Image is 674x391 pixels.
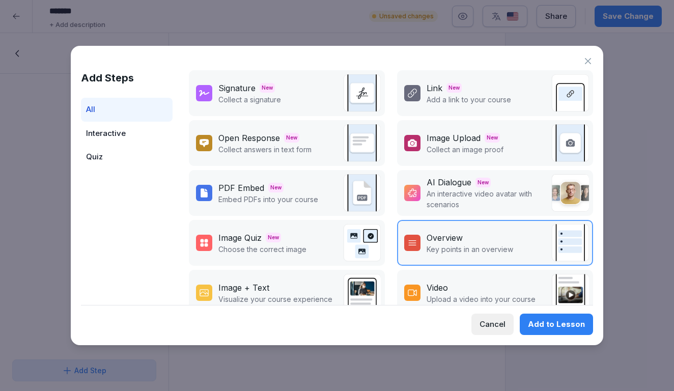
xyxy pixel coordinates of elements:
[218,82,256,94] div: Signature
[343,74,381,112] img: signature.svg
[427,144,503,155] p: Collect an image proof
[551,74,589,112] img: link.svg
[427,82,442,94] div: Link
[218,244,306,255] p: Choose the correct image
[427,132,481,144] div: Image Upload
[343,224,381,262] img: image_quiz.svg
[427,94,511,105] p: Add a link to your course
[218,194,318,205] p: Embed PDFs into your course
[551,124,589,162] img: image_upload.svg
[485,133,500,143] span: New
[81,70,173,86] h1: Add Steps
[551,274,589,312] img: video.png
[343,124,381,162] img: text_response.svg
[218,294,332,304] p: Visualize your course experience
[427,232,463,244] div: Overview
[528,319,585,330] div: Add to Lesson
[260,83,275,93] span: New
[427,294,536,304] p: Upload a video into your course
[218,144,312,155] p: Collect answers in text form
[218,182,264,194] div: PDF Embed
[551,224,589,262] img: overview.svg
[446,83,462,93] span: New
[475,178,491,187] span: New
[218,132,280,144] div: Open Response
[471,314,514,335] button: Cancel
[427,282,448,294] div: Video
[520,314,593,335] button: Add to Lesson
[218,94,281,105] p: Collect a signature
[480,319,506,330] div: Cancel
[343,274,381,312] img: text_image.png
[218,282,269,294] div: Image + Text
[284,133,299,143] span: New
[81,145,173,169] div: Quiz
[81,122,173,146] div: Interactive
[427,176,471,188] div: AI Dialogue
[218,232,262,244] div: Image Quiz
[551,174,589,212] img: ai_dialogue.png
[427,244,513,255] p: Key points in an overview
[268,183,284,192] span: New
[81,98,173,122] div: All
[343,174,381,212] img: pdf_embed.svg
[266,233,281,242] span: New
[427,188,546,210] p: An interactive video avatar with scenarios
